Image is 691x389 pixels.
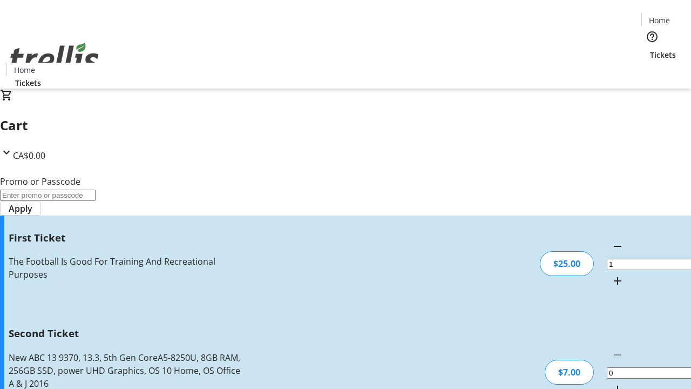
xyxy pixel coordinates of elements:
div: $7.00 [545,360,594,385]
span: Tickets [15,77,41,89]
h3: First Ticket [9,230,245,245]
button: Help [641,26,663,48]
a: Home [642,15,676,26]
span: Home [649,15,670,26]
h3: Second Ticket [9,326,245,341]
button: Increment by one [607,270,628,292]
a: Tickets [6,77,50,89]
span: Tickets [650,49,676,61]
span: CA$0.00 [13,150,45,162]
div: $25.00 [540,251,594,276]
button: Cart [641,61,663,82]
img: Orient E2E Organization e46J6YHH52's Logo [6,31,103,85]
button: Decrement by one [607,236,628,257]
span: Home [14,64,35,76]
a: Home [7,64,42,76]
div: The Football Is Good For Training And Recreational Purposes [9,255,245,281]
a: Tickets [641,49,685,61]
span: Apply [9,202,32,215]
